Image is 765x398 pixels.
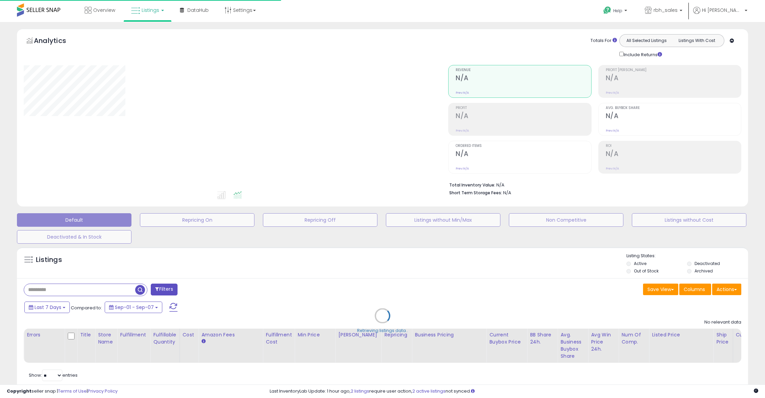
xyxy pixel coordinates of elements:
div: seller snap | | [7,388,118,395]
a: Hi [PERSON_NAME] [693,7,747,22]
h2: N/A [456,112,591,121]
button: Repricing Off [263,213,377,227]
span: Help [613,8,622,14]
li: N/A [449,180,736,189]
small: Prev: N/A [456,129,469,133]
h2: N/A [456,74,591,83]
span: DataHub [187,7,209,14]
small: Prev: N/A [606,167,619,171]
h2: N/A [606,112,741,121]
h5: Analytics [34,36,79,47]
i: Get Help [603,6,612,15]
button: Deactivated & In Stock [17,230,131,244]
div: Include Returns [614,50,670,58]
button: Repricing On [140,213,254,227]
button: Non Competitive [509,213,623,227]
span: Avg. Buybox Share [606,106,741,110]
h2: N/A [606,150,741,159]
a: Help [598,1,634,22]
span: rbh_sales [654,7,678,14]
b: Short Term Storage Fees: [449,190,502,196]
small: Prev: N/A [606,91,619,95]
div: Totals For [591,38,617,44]
span: Overview [93,7,115,14]
h2: N/A [456,150,591,159]
strong: Copyright [7,388,32,394]
span: Ordered Items [456,144,591,148]
span: Profit [456,106,591,110]
span: Revenue [456,68,591,72]
h2: N/A [606,74,741,83]
b: Total Inventory Value: [449,182,495,188]
small: Prev: N/A [456,167,469,171]
button: All Selected Listings [621,36,672,45]
button: Listings without Min/Max [386,213,500,227]
button: Default [17,213,131,227]
span: ROI [606,144,741,148]
span: Listings [142,7,159,14]
span: N/A [503,190,511,196]
small: Prev: N/A [456,91,469,95]
button: Listings without Cost [632,213,746,227]
div: Retrieving listings data.. [357,328,408,334]
small: Prev: N/A [606,129,619,133]
button: Listings With Cost [671,36,722,45]
span: Profit [PERSON_NAME] [606,68,741,72]
span: Hi [PERSON_NAME] [702,7,743,14]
